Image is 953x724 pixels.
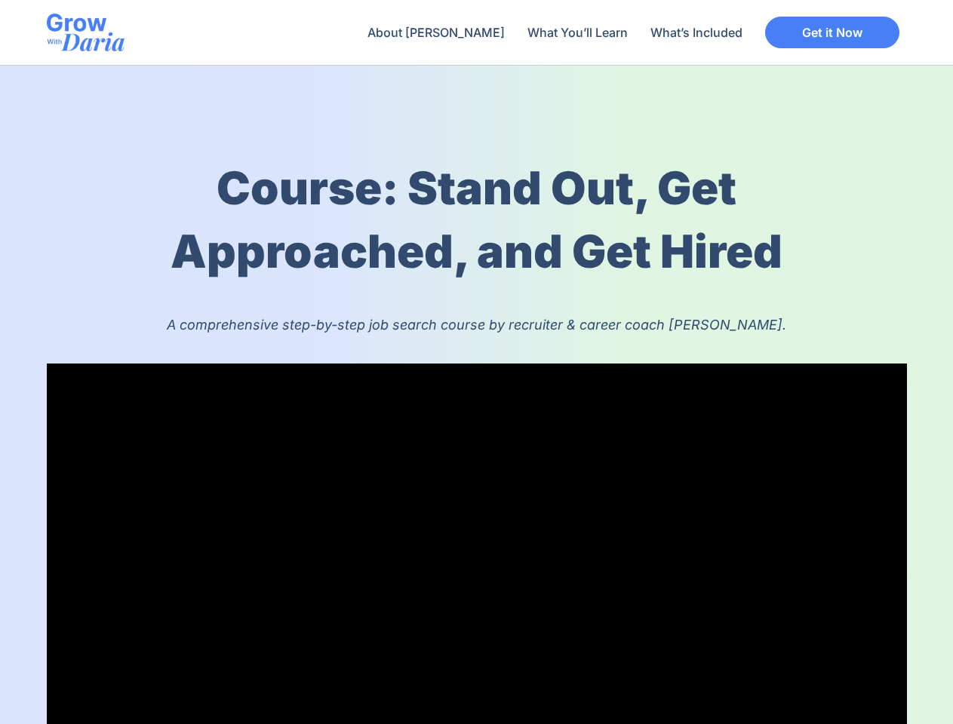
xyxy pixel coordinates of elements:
h1: Course: Stand Out, Get Approached, and Get Hired [121,156,833,283]
a: What You’ll Learn [520,15,635,50]
span: Get it Now [802,26,862,38]
nav: Menu [360,15,750,50]
a: Get it Now [765,17,899,48]
a: What’s Included [643,15,750,50]
a: About [PERSON_NAME] [360,15,512,50]
i: A comprehensive step-by-step job search course by recruiter & career coach [PERSON_NAME]. [167,317,786,333]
